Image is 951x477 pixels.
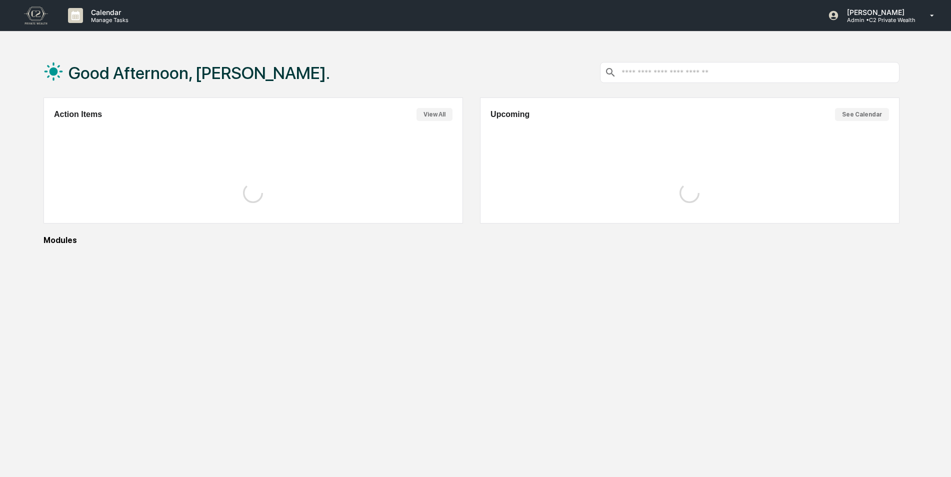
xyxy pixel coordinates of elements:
[68,63,330,83] h1: Good Afternoon, [PERSON_NAME].
[839,16,915,23] p: Admin • C2 Private Wealth
[839,8,915,16] p: [PERSON_NAME]
[83,8,133,16] p: Calendar
[490,110,529,119] h2: Upcoming
[24,6,48,24] img: logo
[416,108,452,121] button: View All
[54,110,102,119] h2: Action Items
[835,108,889,121] button: See Calendar
[43,235,899,245] div: Modules
[83,16,133,23] p: Manage Tasks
